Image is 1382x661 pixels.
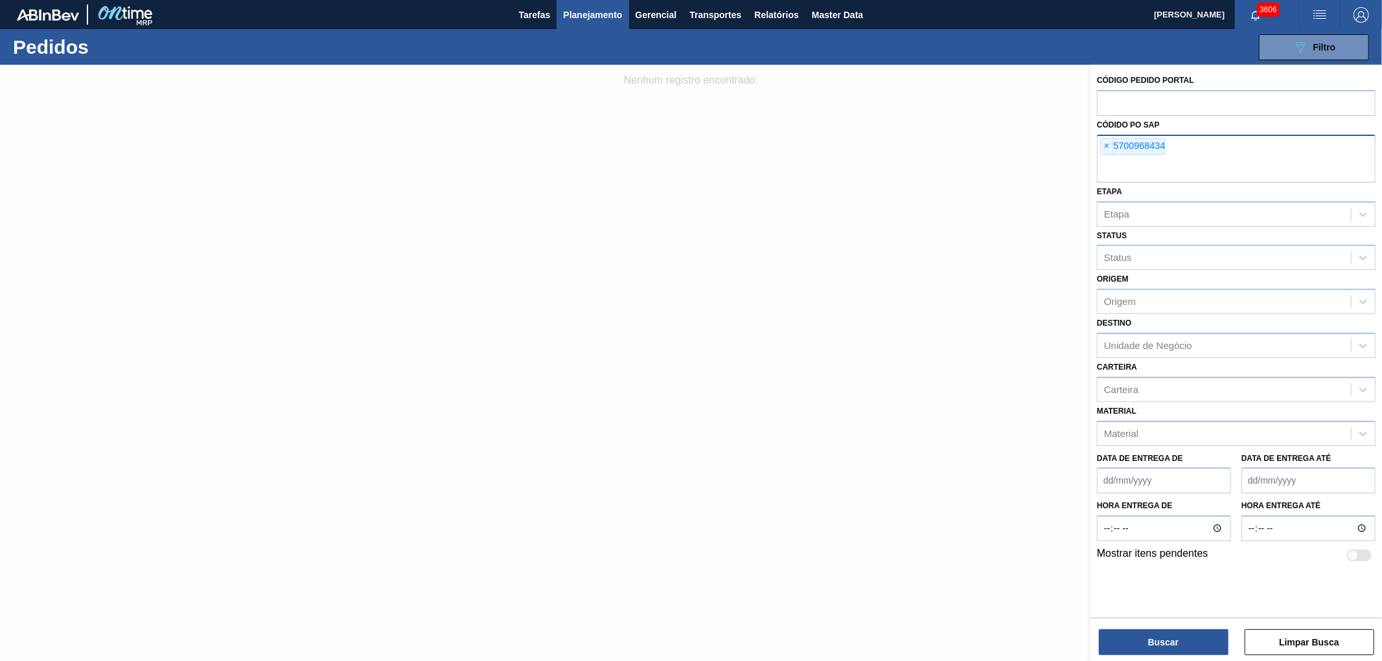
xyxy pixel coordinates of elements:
span: Transportes [689,7,741,23]
span: Gerencial [636,7,677,23]
span: 3606 [1257,3,1280,17]
label: Data de Entrega de [1097,454,1183,463]
button: Notificações [1235,6,1276,24]
span: Tarefas [519,7,551,23]
span: Master Data [812,7,863,23]
div: 5700968434 [1100,138,1166,155]
label: Status [1097,231,1127,240]
label: Destino [1097,319,1131,328]
span: Relatórios [754,7,798,23]
img: TNhmsLtSVTkK8tSr43FrP2fwEKptu5GPRR3wAAAABJRU5ErkJggg== [17,9,79,21]
div: Status [1104,252,1132,263]
label: Etapa [1097,187,1122,196]
img: Logout [1353,7,1369,23]
label: Hora entrega até [1241,497,1376,515]
button: Filtro [1259,34,1369,60]
img: userActions [1312,7,1328,23]
div: Etapa [1104,208,1129,219]
div: Unidade de Negócio [1104,340,1192,351]
div: Carteira [1104,384,1138,395]
label: Hora entrega de [1097,497,1231,515]
div: Origem [1104,297,1136,308]
h1: Pedidos [13,39,210,54]
label: Carteira [1097,363,1137,372]
div: Material [1104,428,1138,439]
label: Códido PO SAP [1097,120,1160,129]
label: Material [1097,407,1136,416]
label: Origem [1097,274,1129,284]
label: Código Pedido Portal [1097,76,1194,85]
input: dd/mm/yyyy [1241,467,1376,493]
input: dd/mm/yyyy [1097,467,1231,493]
span: Filtro [1313,42,1336,52]
span: Planejamento [563,7,622,23]
label: Data de Entrega até [1241,454,1331,463]
label: Mostrar itens pendentes [1097,548,1208,563]
span: × [1101,139,1113,154]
